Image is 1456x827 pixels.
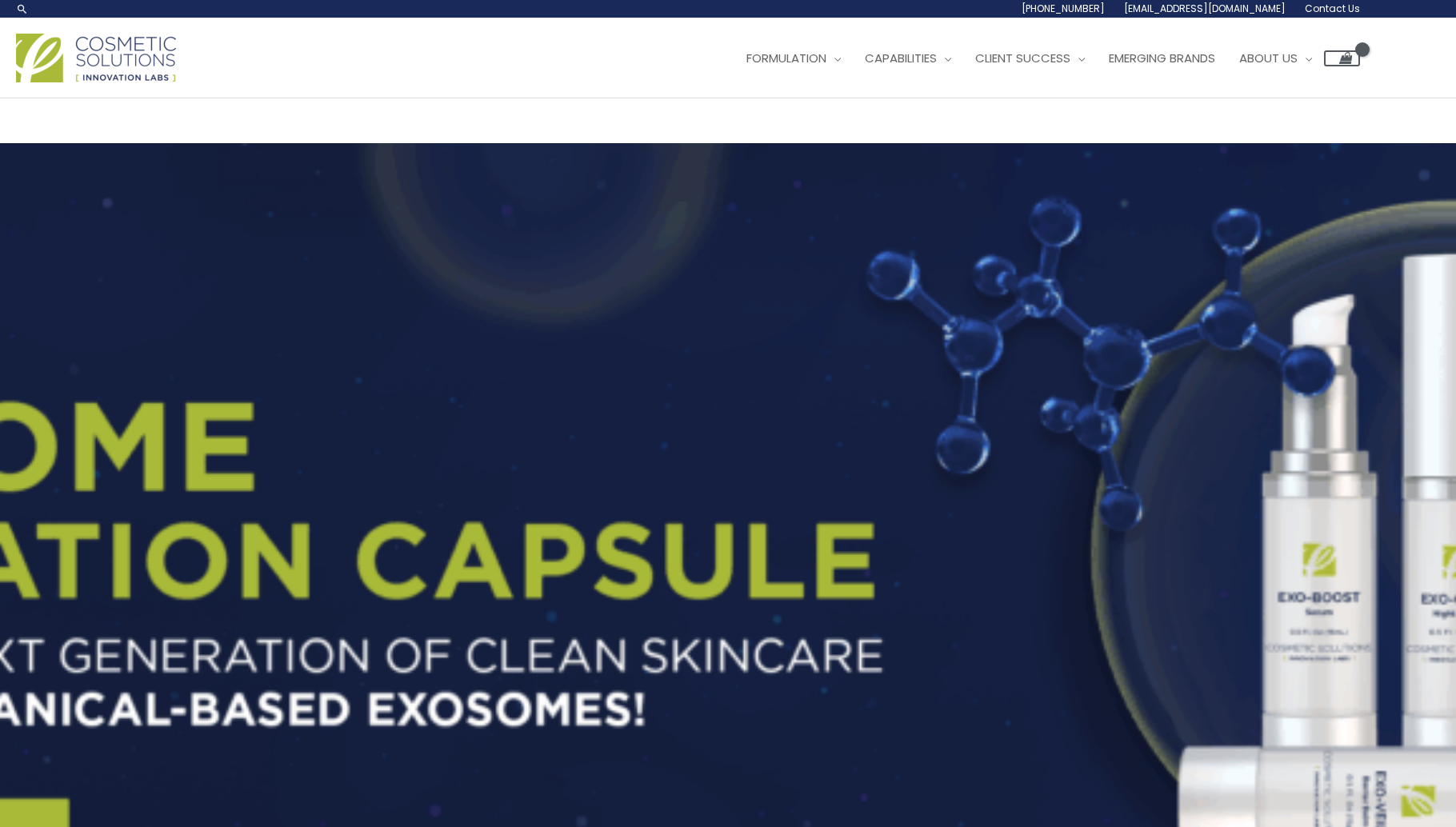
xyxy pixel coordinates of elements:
[963,34,1097,82] a: Client Success
[746,50,826,66] span: Formulation
[853,34,963,82] a: Capabilities
[16,2,29,15] a: Search icon link
[16,34,176,82] img: Cosmetic Solutions Logo
[1324,50,1360,66] a: View Shopping Cart, empty
[865,50,937,66] span: Capabilities
[1227,34,1324,82] a: About Us
[1109,50,1215,66] span: Emerging Brands
[1305,2,1360,15] span: Contact Us
[734,34,853,82] a: Formulation
[1022,2,1105,15] span: [PHONE_NUMBER]
[1239,50,1298,66] span: About Us
[1097,34,1227,82] a: Emerging Brands
[722,34,1360,82] nav: Site Navigation
[1124,2,1286,15] span: [EMAIL_ADDRESS][DOMAIN_NAME]
[975,50,1070,66] span: Client Success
